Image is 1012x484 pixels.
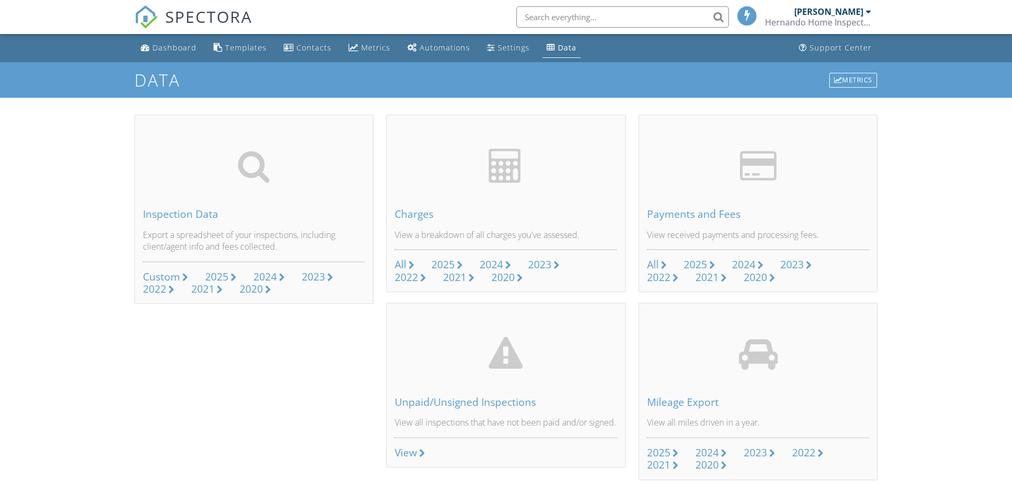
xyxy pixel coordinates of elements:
[744,447,775,459] a: 2023
[829,73,877,88] div: Metrics
[205,269,228,284] div: 2025
[647,271,678,284] a: 2022
[732,259,763,271] a: 2024
[695,459,727,471] a: 2020
[744,445,767,460] div: 2023
[395,208,617,220] div: Charges
[134,14,252,37] a: SPECTORA
[528,259,559,271] a: 2023
[744,270,767,284] div: 2020
[165,5,252,28] span: SPECTORA
[143,208,365,220] div: Inspection Data
[279,38,336,58] a: Contacts
[240,283,271,295] a: 2020
[558,43,576,53] div: Data
[695,271,727,284] a: 2021
[403,38,474,58] a: Automations (Basic)
[516,6,729,28] input: Search everything...
[143,229,365,253] p: Export a spreadsheet of your inspections, including client/agent info and fees collected.
[205,271,236,283] a: 2025
[431,259,463,271] a: 2025
[395,257,406,271] div: All
[225,43,267,53] div: Templates
[361,43,390,53] div: Metrics
[810,43,872,53] div: Support Center
[302,269,325,284] div: 2023
[647,229,870,241] p: View received payments and processing fees.
[143,282,166,296] div: 2022
[491,270,515,284] div: 2020
[647,447,678,459] a: 2025
[498,43,530,53] div: Settings
[647,396,870,408] div: Mileage Export
[795,38,876,58] a: Support Center
[780,257,804,271] div: 2023
[542,38,581,58] a: Data
[209,38,271,58] a: Templates
[780,259,812,271] a: 2023
[137,38,201,58] a: Dashboard
[152,43,197,53] div: Dashboard
[253,271,285,283] a: 2024
[134,71,878,89] h1: Data
[695,447,727,459] a: 2024
[420,43,470,53] div: Automations
[395,270,418,284] div: 2022
[695,457,719,472] div: 2020
[191,283,223,295] a: 2021
[344,38,395,58] a: Metrics
[395,447,417,458] div: View
[431,257,455,271] div: 2025
[684,259,715,271] a: 2025
[528,257,551,271] div: 2023
[792,445,815,460] div: 2022
[695,445,719,460] div: 2024
[744,271,775,284] a: 2020
[395,229,617,241] p: View a breakdown of all charges you've assessed.
[828,72,878,89] a: Metrics
[794,6,863,17] div: [PERSON_NAME]
[647,270,670,284] div: 2022
[684,257,707,271] div: 2025
[253,269,277,284] div: 2024
[647,208,870,220] div: Payments and Fees
[483,38,534,58] a: Settings
[732,257,755,271] div: 2024
[792,447,823,459] a: 2022
[191,282,215,296] div: 2021
[395,417,617,428] p: View all inspections that have not been paid and/or signed.
[647,459,678,471] a: 2021
[395,259,414,271] a: All
[647,417,760,428] span: View all miles driven in a year.
[143,283,174,295] a: 2022
[395,396,617,408] div: Unpaid/Unsigned Inspections
[765,17,871,28] div: Hernando Home Inspector
[480,259,511,271] a: 2024
[443,270,466,284] div: 2021
[386,303,626,468] a: Unpaid/Unsigned Inspections View all inspections that have not been paid and/or signed. View
[296,43,331,53] div: Contacts
[647,259,667,271] a: All
[695,270,719,284] div: 2021
[143,269,180,284] div: Custom
[134,5,158,29] img: The Best Home Inspection Software - Spectora
[647,257,659,271] div: All
[395,271,426,284] a: 2022
[480,257,503,271] div: 2024
[302,271,333,283] a: 2023
[143,271,188,283] a: Custom
[491,271,523,284] a: 2020
[647,457,670,472] div: 2021
[443,271,474,284] a: 2021
[647,445,670,460] div: 2025
[240,282,263,296] div: 2020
